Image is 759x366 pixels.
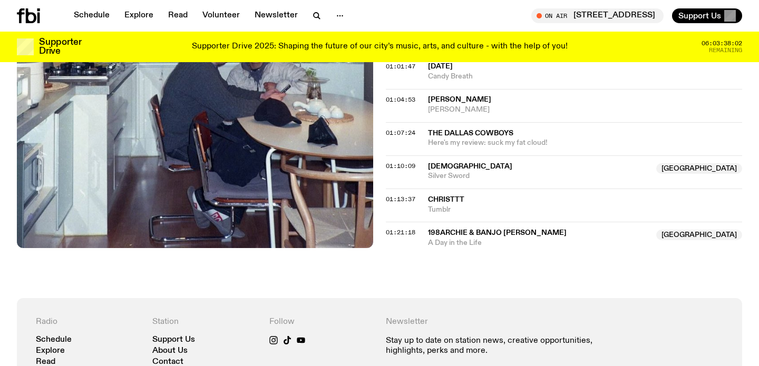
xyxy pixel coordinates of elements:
a: Read [36,358,55,366]
a: Volunteer [196,8,246,23]
span: [GEOGRAPHIC_DATA] [656,163,742,174]
p: Supporter Drive 2025: Shaping the future of our city’s music, arts, and culture - with the help o... [192,42,568,52]
h4: Radio [36,317,140,327]
span: [DEMOGRAPHIC_DATA] [428,163,512,170]
span: 01:21:18 [386,228,415,236]
span: Silver Sword [428,171,650,181]
button: Support Us [672,8,742,23]
span: 01:07:24 [386,128,415,137]
button: On Air[STREET_ADDRESS] [531,8,664,23]
a: Schedule [67,8,116,23]
h4: Newsletter [386,317,607,327]
span: Christtt [428,196,464,203]
a: About Us [152,347,188,355]
a: Support Us [152,336,195,344]
span: Remaining [709,47,742,53]
h3: Supporter Drive [39,38,81,56]
a: Read [162,8,194,23]
span: [GEOGRAPHIC_DATA] [656,230,742,240]
span: 01:10:09 [386,162,415,170]
span: 06:03:38:02 [702,41,742,46]
span: 198archie & Banjo [PERSON_NAME] [428,229,567,236]
a: Explore [118,8,160,23]
a: Explore [36,347,65,355]
span: [PERSON_NAME] [428,96,491,103]
a: Newsletter [248,8,304,23]
span: 01:13:37 [386,195,415,203]
span: A Day in the Life [428,238,650,248]
span: Here's my review: suck my fat cloud! [428,138,742,148]
span: Tumblr [428,205,742,215]
a: Contact [152,358,183,366]
span: [PERSON_NAME] [428,105,742,115]
span: 01:04:53 [386,95,415,104]
span: Candy Breath [428,72,742,82]
h4: Station [152,317,256,327]
span: [DATE] [428,63,453,70]
h4: Follow [269,317,373,327]
a: Schedule [36,336,72,344]
span: The Dallas Cowboys [428,130,513,137]
span: Support Us [678,11,721,21]
span: 01:01:47 [386,62,415,71]
p: Stay up to date on station news, creative opportunities, highlights, perks and more. [386,336,607,356]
